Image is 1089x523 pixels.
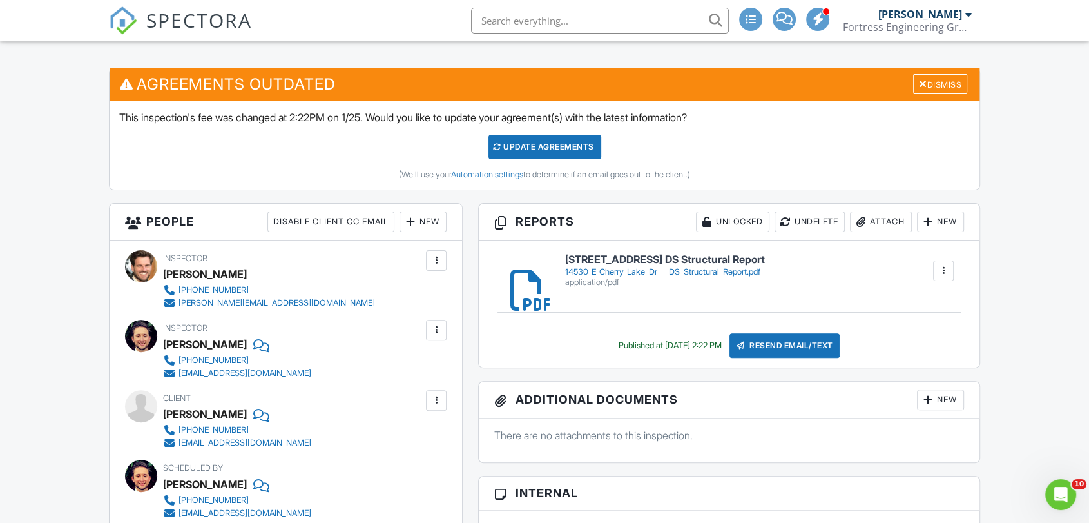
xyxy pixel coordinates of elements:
span: 10 [1072,479,1086,489]
h3: People [110,204,462,241]
a: Automation settings [451,170,523,179]
a: [STREET_ADDRESS] DS Structural Report 14530_E_Cherry_Lake_Dr___DS_Structural_Report.pdf applicati... [565,254,765,287]
img: The Best Home Inspection Software - Spectora [109,6,137,35]
span: Client [163,393,191,403]
h3: Internal [479,477,979,510]
div: [PERSON_NAME][EMAIL_ADDRESS][DOMAIN_NAME] [178,298,375,308]
span: Inspector [163,253,207,263]
div: New [400,212,447,232]
div: [EMAIL_ADDRESS][DOMAIN_NAME] [178,438,311,448]
div: Unlocked [696,212,769,232]
a: [EMAIL_ADDRESS][DOMAIN_NAME] [163,507,311,520]
div: Attach [850,212,912,232]
h3: Reports [479,204,979,241]
div: [PERSON_NAME] [163,404,247,424]
div: application/pdf [565,277,765,288]
div: Undelete [775,212,845,232]
div: [PERSON_NAME] [163,335,247,354]
span: SPECTORA [146,6,252,34]
p: There are no attachments to this inspection. [494,428,964,442]
div: Disable Client CC Email [267,212,394,232]
h3: Agreements Outdated [110,68,979,100]
div: [PHONE_NUMBER] [178,425,249,435]
a: SPECTORA [109,17,252,44]
div: [EMAIL_ADDRESS][DOMAIN_NAME] [178,368,311,379]
h6: [STREET_ADDRESS] DS Structural Report [565,254,765,266]
div: [PERSON_NAME] [878,8,962,21]
a: [PHONE_NUMBER] [163,494,311,507]
div: New [917,390,964,410]
a: [PHONE_NUMBER] [163,354,311,367]
a: [EMAIL_ADDRESS][DOMAIN_NAME] [163,437,311,449]
div: [PHONE_NUMBER] [178,495,249,506]
iframe: Intercom live chat [1045,479,1076,510]
div: 14530_E_Cherry_Lake_Dr___DS_Structural_Report.pdf [565,267,765,277]
div: New [917,212,964,232]
div: Resend Email/Text [729,333,840,358]
div: Update Agreements [488,135,601,159]
div: This inspection's fee was changed at 2:22PM on 1/25. Would you like to update your agreement(s) w... [110,101,979,190]
span: Scheduled By [163,463,223,473]
a: [PHONE_NUMBER] [163,424,311,437]
div: [PERSON_NAME] [163,264,247,284]
div: (We'll use your to determine if an email goes out to the client.) [119,170,970,180]
input: Search everything... [471,8,729,34]
h3: Additional Documents [479,382,979,419]
a: [PHONE_NUMBER] [163,284,375,297]
div: [EMAIL_ADDRESS][DOMAIN_NAME] [178,508,311,518]
div: [PHONE_NUMBER] [178,355,249,366]
div: [PERSON_NAME] [163,475,247,494]
div: Dismiss [913,74,967,94]
div: Fortress Engineering Group LLC [843,21,972,34]
span: Inspector [163,323,207,333]
a: [EMAIL_ADDRESS][DOMAIN_NAME] [163,367,311,380]
div: [PHONE_NUMBER] [178,285,249,295]
a: [PERSON_NAME][EMAIL_ADDRESS][DOMAIN_NAME] [163,297,375,310]
div: Published at [DATE] 2:22 PM [619,340,722,351]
